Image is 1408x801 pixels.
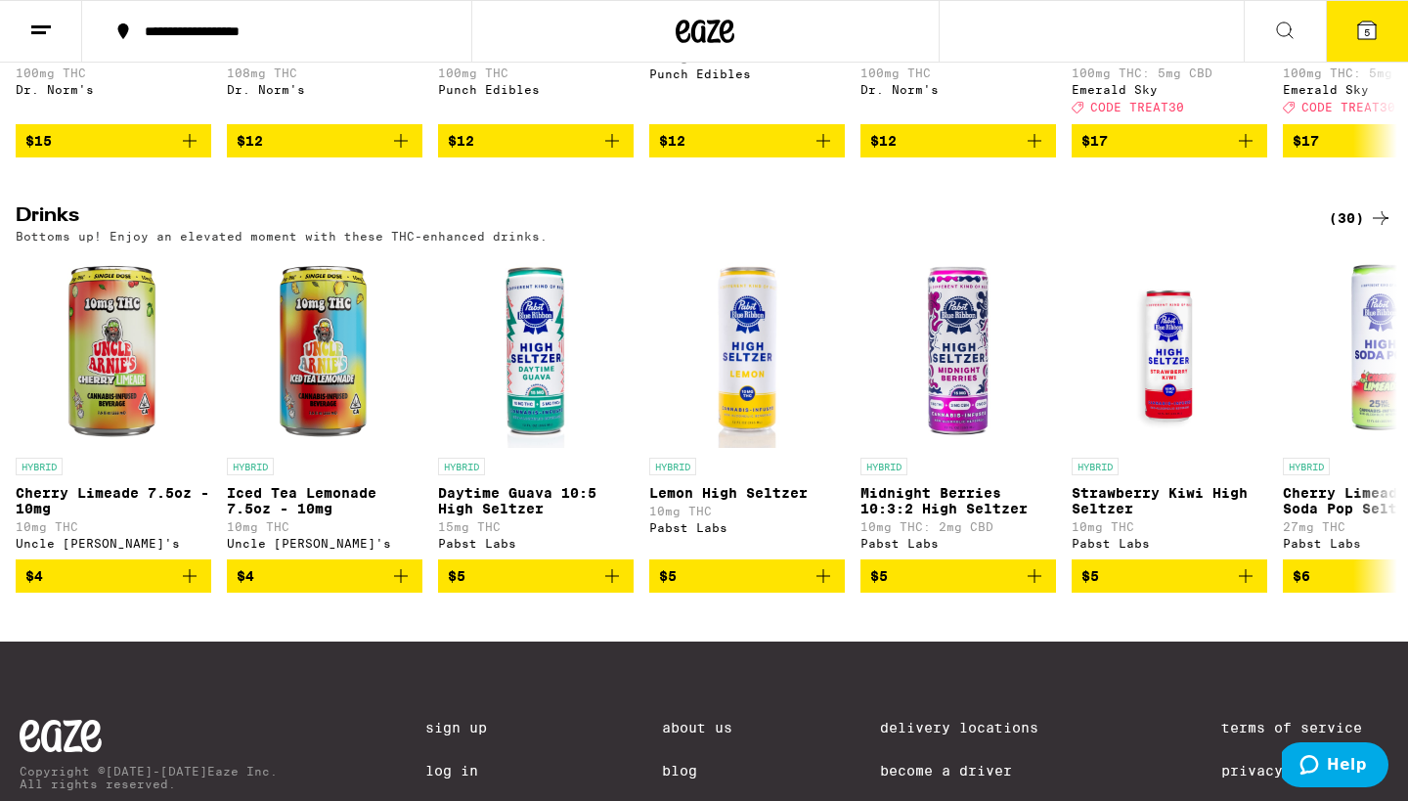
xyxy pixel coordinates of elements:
span: $5 [659,568,677,584]
button: Add to bag [649,124,845,157]
p: HYBRID [227,458,274,475]
img: Pabst Labs - Lemon High Seltzer [649,252,845,448]
p: Daytime Guava 10:5 High Seltzer [438,485,634,516]
a: Become a Driver [880,763,1074,779]
p: Lemon High Seltzer [649,485,845,501]
div: Pabst Labs [1072,537,1267,550]
p: 108mg THC [227,67,422,79]
a: About Us [662,720,732,735]
div: Dr. Norm's [16,83,211,96]
p: HYBRID [1283,458,1330,475]
button: Add to bag [438,124,634,157]
span: $12 [448,133,474,149]
span: CODE TREAT30 [1301,102,1395,114]
h2: Drinks [16,206,1297,230]
p: 10mg THC [1072,520,1267,533]
button: Add to bag [649,559,845,593]
img: Uncle Arnie's - Iced Tea Lemonade 7.5oz - 10mg [227,252,422,448]
p: Bottoms up! Enjoy an elevated moment with these THC-enhanced drinks. [16,230,548,243]
p: 100mg THC [16,67,211,79]
button: Add to bag [16,559,211,593]
a: Open page for Daytime Guava 10:5 High Seltzer from Pabst Labs [438,252,634,559]
span: $4 [25,568,43,584]
button: Add to bag [860,559,1056,593]
p: 100mg THC [438,67,634,79]
span: 5 [1364,26,1370,38]
iframe: Opens a widget where you can find more information [1282,742,1388,791]
a: Log In [425,763,513,779]
p: 10mg THC: 2mg CBD [860,520,1056,533]
button: Add to bag [438,559,634,593]
span: $5 [870,568,888,584]
button: Add to bag [1072,124,1267,157]
a: Open page for Lemon High Seltzer from Pabst Labs [649,252,845,559]
div: Punch Edibles [438,83,634,96]
button: Add to bag [227,124,422,157]
span: $15 [25,133,52,149]
p: HYBRID [860,458,907,475]
a: Open page for Midnight Berries 10:3:2 High Seltzer from Pabst Labs [860,252,1056,559]
span: $12 [870,133,897,149]
a: Terms of Service [1221,720,1388,735]
p: 15mg THC [438,520,634,533]
button: Add to bag [860,124,1056,157]
span: $6 [1293,568,1310,584]
span: $17 [1293,133,1319,149]
span: $17 [1081,133,1108,149]
a: Open page for Cherry Limeade 7.5oz - 10mg from Uncle Arnie's [16,252,211,559]
button: Add to bag [1072,559,1267,593]
span: $4 [237,568,254,584]
p: Copyright © [DATE]-[DATE] Eaze Inc. All rights reserved. [20,765,278,790]
span: $12 [659,133,685,149]
img: Pabst Labs - Midnight Berries 10:3:2 High Seltzer [860,252,1056,448]
a: (30) [1329,206,1392,230]
img: Pabst Labs - Daytime Guava 10:5 High Seltzer [438,252,634,448]
div: Pabst Labs [649,521,845,534]
span: $5 [1081,568,1099,584]
p: HYBRID [1072,458,1119,475]
a: Sign Up [425,720,513,735]
div: Uncle [PERSON_NAME]'s [16,537,211,550]
span: $12 [237,133,263,149]
p: HYBRID [16,458,63,475]
p: Cherry Limeade 7.5oz - 10mg [16,485,211,516]
a: Privacy Policy [1221,763,1388,779]
p: Strawberry Kiwi High Seltzer [1072,485,1267,516]
a: Blog [662,763,732,779]
div: Pabst Labs [438,537,634,550]
img: Uncle Arnie's - Cherry Limeade 7.5oz - 10mg [16,252,211,448]
div: Punch Edibles [649,67,845,80]
button: Add to bag [16,124,211,157]
p: HYBRID [649,458,696,475]
button: 5 [1326,1,1408,62]
img: Pabst Labs - Strawberry Kiwi High Seltzer [1072,252,1267,448]
span: $5 [448,568,465,584]
span: CODE TREAT30 [1090,102,1184,114]
p: Iced Tea Lemonade 7.5oz - 10mg [227,485,422,516]
div: Uncle [PERSON_NAME]'s [227,537,422,550]
div: Emerald Sky [1072,83,1267,96]
a: Open page for Iced Tea Lemonade 7.5oz - 10mg from Uncle Arnie's [227,252,422,559]
p: 10mg THC [227,520,422,533]
p: 100mg THC: 5mg CBD [1072,67,1267,79]
a: Open page for Strawberry Kiwi High Seltzer from Pabst Labs [1072,252,1267,559]
div: Dr. Norm's [227,83,422,96]
button: Add to bag [227,559,422,593]
div: Dr. Norm's [860,83,1056,96]
p: Midnight Berries 10:3:2 High Seltzer [860,485,1056,516]
p: 10mg THC [649,505,845,517]
a: Delivery Locations [880,720,1074,735]
p: 10mg THC [16,520,211,533]
p: 100mg THC [860,67,1056,79]
p: HYBRID [438,458,485,475]
div: Pabst Labs [860,537,1056,550]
